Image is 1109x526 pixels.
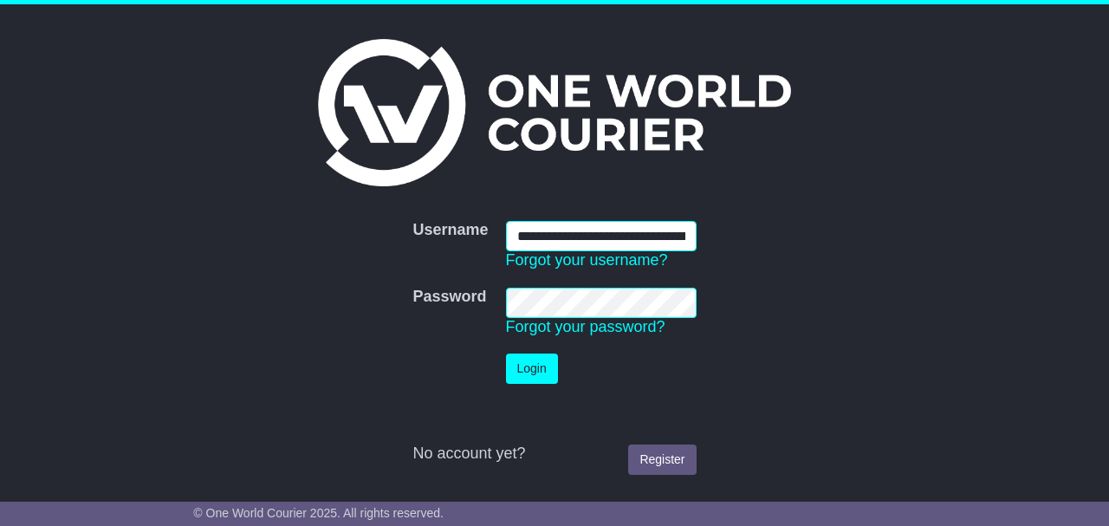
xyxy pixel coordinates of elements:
[412,221,488,240] label: Username
[506,354,558,384] button: Login
[193,506,444,520] span: © One World Courier 2025. All rights reserved.
[318,39,791,186] img: One World
[506,251,668,269] a: Forgot your username?
[412,445,696,464] div: No account yet?
[506,318,665,335] a: Forgot your password?
[628,445,696,475] a: Register
[412,288,486,307] label: Password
